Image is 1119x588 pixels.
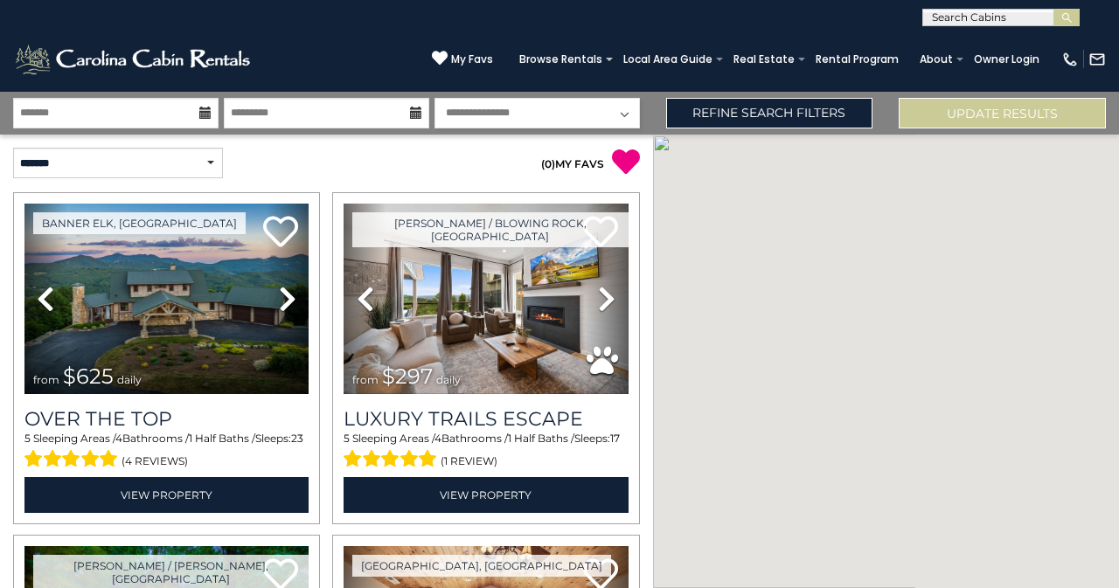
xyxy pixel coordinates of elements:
a: View Property [24,477,309,513]
a: Owner Login [965,47,1048,72]
span: from [352,373,379,386]
img: thumbnail_168695581.jpeg [344,204,628,394]
span: daily [436,373,461,386]
a: Real Estate [725,47,803,72]
span: $625 [63,363,114,389]
a: Banner Elk, [GEOGRAPHIC_DATA] [33,212,246,234]
a: Local Area Guide [615,47,721,72]
span: 23 [291,432,303,445]
a: Rental Program [807,47,907,72]
span: 4 [434,432,441,445]
a: Luxury Trails Escape [344,407,628,431]
a: [PERSON_NAME] / Blowing Rock, [GEOGRAPHIC_DATA] [352,212,628,247]
span: 0 [545,157,552,170]
span: daily [117,373,142,386]
a: Over The Top [24,407,309,431]
a: (0)MY FAVS [541,157,604,170]
span: (1 review) [441,450,497,473]
span: (4 reviews) [122,450,188,473]
a: Refine Search Filters [666,98,873,128]
a: View Property [344,477,628,513]
span: 17 [610,432,620,445]
span: 5 [24,432,31,445]
a: Add to favorites [263,214,298,252]
img: phone-regular-white.png [1061,51,1079,68]
span: My Favs [451,52,493,67]
span: from [33,373,59,386]
img: thumbnail_167153549.jpeg [24,204,309,394]
span: 1 Half Baths / [508,432,574,445]
button: Update Results [899,98,1106,128]
span: $297 [382,363,433,389]
span: 5 [344,432,350,445]
div: Sleeping Areas / Bathrooms / Sleeps: [24,431,309,473]
a: Browse Rentals [511,47,611,72]
a: [GEOGRAPHIC_DATA], [GEOGRAPHIC_DATA] [352,555,611,577]
div: Sleeping Areas / Bathrooms / Sleeps: [344,431,628,473]
img: White-1-2.png [13,42,255,77]
span: 4 [115,432,122,445]
img: mail-regular-white.png [1088,51,1106,68]
span: ( ) [541,157,555,170]
a: About [911,47,962,72]
a: My Favs [432,50,493,68]
span: 1 Half Baths / [189,432,255,445]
